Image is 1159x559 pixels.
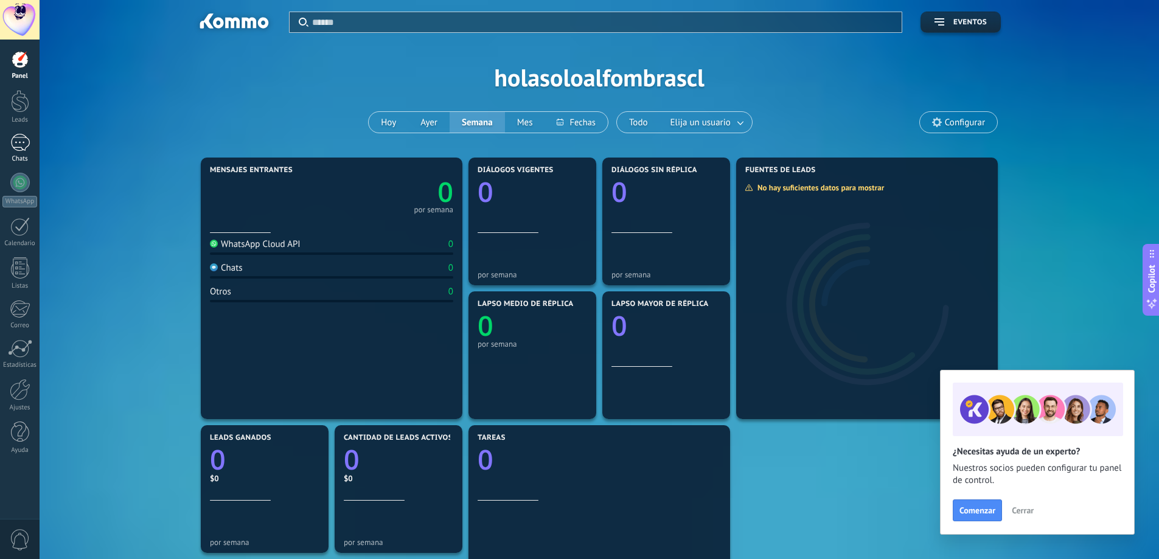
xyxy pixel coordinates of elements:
span: Nuestros socios pueden configurar tu panel de control. [953,462,1122,487]
img: Chats [210,263,218,271]
button: Ayer [408,112,450,133]
div: WhatsApp Cloud API [210,238,301,250]
div: por semana [414,207,453,213]
text: 0 [344,441,360,478]
div: Otros [210,286,231,297]
text: 0 [478,173,493,210]
a: 0 [332,173,453,210]
div: 0 [448,238,453,250]
div: Ayuda [2,446,38,454]
div: WhatsApp [2,196,37,207]
button: Fechas [545,112,607,133]
div: por semana [611,270,721,279]
span: Eventos [953,18,987,27]
div: Calendario [2,240,38,248]
span: Comenzar [959,506,995,515]
img: WhatsApp Cloud API [210,240,218,248]
text: 0 [437,173,453,210]
span: Tareas [478,434,506,442]
span: Mensajes entrantes [210,166,293,175]
text: 0 [611,173,627,210]
a: 0 [344,441,453,478]
a: 0 [478,441,721,478]
div: $0 [210,473,319,484]
button: Semana [450,112,505,133]
button: Elija un usuario [660,112,752,133]
span: Elija un usuario [668,114,733,131]
div: Chats [2,155,38,163]
div: por semana [478,339,587,349]
h2: ¿Necesitas ayuda de un experto? [953,446,1122,457]
span: Configurar [945,117,985,128]
span: Lapso medio de réplica [478,300,574,308]
span: Cerrar [1012,506,1034,515]
button: Mes [505,112,545,133]
div: Ajustes [2,404,38,412]
div: Correo [2,322,38,330]
div: Leads [2,116,38,124]
div: por semana [210,538,319,547]
div: $0 [344,473,453,484]
button: Todo [617,112,660,133]
button: Comenzar [953,499,1002,521]
div: 0 [448,262,453,274]
text: 0 [478,307,493,344]
span: Lapso mayor de réplica [611,300,708,308]
button: Cerrar [1006,501,1039,519]
a: 0 [210,441,319,478]
span: Fuentes de leads [745,166,816,175]
div: No hay suficientes datos para mostrar [745,182,893,193]
button: Hoy [369,112,408,133]
div: por semana [478,270,587,279]
span: Diálogos sin réplica [611,166,697,175]
text: 0 [611,307,627,344]
text: 0 [478,441,493,478]
span: Leads ganados [210,434,271,442]
button: Eventos [921,12,1001,33]
div: Panel [2,72,38,80]
span: Diálogos vigentes [478,166,554,175]
div: Listas [2,282,38,290]
span: Cantidad de leads activos [344,434,453,442]
div: Chats [210,262,243,274]
span: Copilot [1146,265,1158,293]
div: por semana [344,538,453,547]
div: 0 [448,286,453,297]
text: 0 [210,441,226,478]
div: Estadísticas [2,361,38,369]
